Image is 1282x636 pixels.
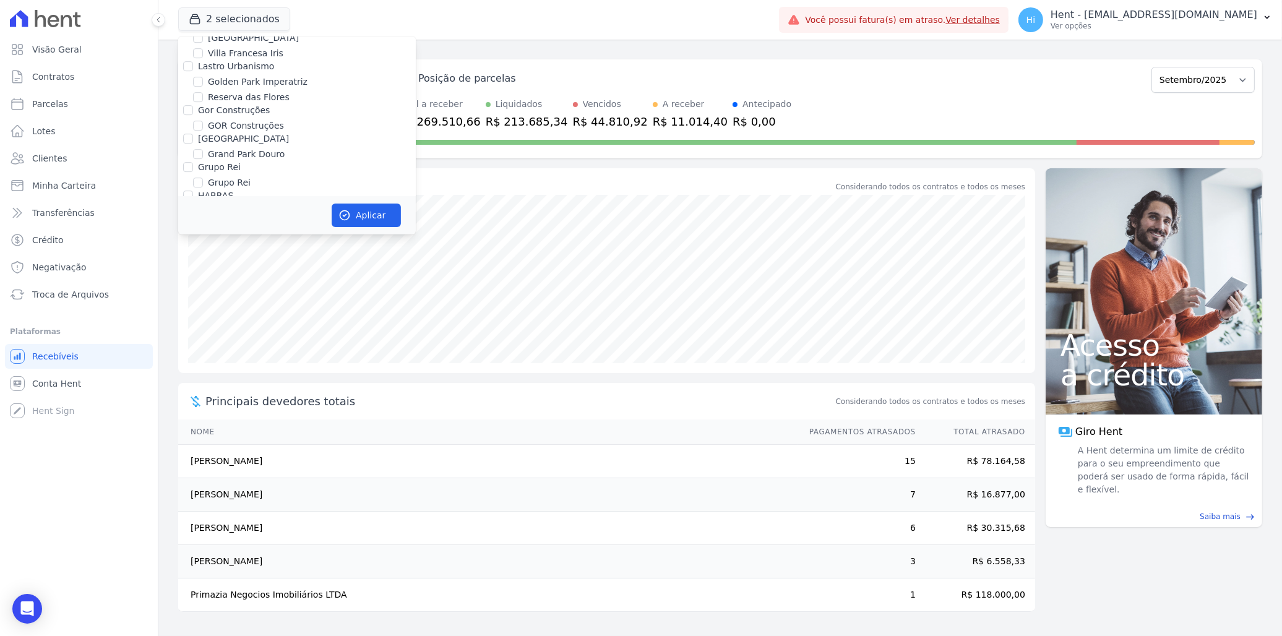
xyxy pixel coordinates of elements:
[5,146,153,171] a: Clientes
[32,207,95,219] span: Transferências
[798,445,916,478] td: 15
[5,228,153,252] a: Crédito
[178,7,290,31] button: 2 selecionados
[178,445,798,478] td: [PERSON_NAME]
[798,419,916,445] th: Pagamentos Atrasados
[178,545,798,578] td: [PERSON_NAME]
[798,512,916,545] td: 6
[208,32,299,45] label: [GEOGRAPHIC_DATA]
[1245,512,1255,522] span: east
[32,179,96,192] span: Minha Carteira
[1051,9,1257,21] p: Hent - [EMAIL_ADDRESS][DOMAIN_NAME]
[198,105,270,115] label: Gor Construções
[32,98,68,110] span: Parcelas
[805,14,1000,27] span: Você possui fatura(s) em atraso.
[733,113,791,130] div: R$ 0,00
[208,91,290,104] label: Reserva das Flores
[5,200,153,225] a: Transferências
[496,98,543,111] div: Liquidados
[208,176,251,189] label: Grupo Rei
[836,181,1025,192] div: Considerando todos os contratos e todos os meses
[916,578,1035,612] td: R$ 118.000,00
[5,37,153,62] a: Visão Geral
[5,92,153,116] a: Parcelas
[178,578,798,612] td: Primazia Negocios Imobiliários LTDA
[32,71,74,83] span: Contratos
[178,512,798,545] td: [PERSON_NAME]
[798,578,916,612] td: 1
[573,113,648,130] div: R$ 44.810,92
[32,288,109,301] span: Troca de Arquivos
[198,134,289,144] label: [GEOGRAPHIC_DATA]
[418,71,516,86] div: Posição de parcelas
[1075,424,1122,439] span: Giro Hent
[916,445,1035,478] td: R$ 78.164,58
[332,204,401,227] button: Aplicar
[208,47,283,60] label: Villa Francesa Iris
[5,371,153,396] a: Conta Hent
[5,255,153,280] a: Negativação
[10,324,148,339] div: Plataformas
[398,113,481,130] div: R$ 269.510,66
[12,594,42,624] div: Open Intercom Messenger
[178,419,798,445] th: Nome
[32,125,56,137] span: Lotes
[205,393,833,410] span: Principais devedores totais
[1060,360,1247,390] span: a crédito
[32,377,81,390] span: Conta Hent
[5,119,153,144] a: Lotes
[916,419,1035,445] th: Total Atrasado
[663,98,705,111] div: A receber
[653,113,728,130] div: R$ 11.014,40
[5,173,153,198] a: Minha Carteira
[398,98,481,111] div: Total a receber
[486,113,568,130] div: R$ 213.685,34
[1060,330,1247,360] span: Acesso
[32,234,64,246] span: Crédito
[583,98,621,111] div: Vencidos
[32,152,67,165] span: Clientes
[208,75,308,88] label: Golden Park Imperatriz
[1009,2,1282,37] button: Hi Hent - [EMAIL_ADDRESS][DOMAIN_NAME] Ver opções
[916,478,1035,512] td: R$ 16.877,00
[836,396,1025,407] span: Considerando todos os contratos e todos os meses
[1051,21,1257,31] p: Ver opções
[945,15,1000,25] a: Ver detalhes
[178,478,798,512] td: [PERSON_NAME]
[32,350,79,363] span: Recebíveis
[742,98,791,111] div: Antecipado
[205,178,833,195] div: Saldo devedor total
[32,43,82,56] span: Visão Geral
[208,148,285,161] label: Grand Park Douro
[198,162,241,172] label: Grupo Rei
[916,545,1035,578] td: R$ 6.558,33
[5,344,153,369] a: Recebíveis
[1026,15,1035,24] span: Hi
[1053,511,1255,522] a: Saiba mais east
[5,282,153,307] a: Troca de Arquivos
[1200,511,1241,522] span: Saiba mais
[208,119,284,132] label: GOR Construções
[1075,444,1250,496] span: A Hent determina um limite de crédito para o seu empreendimento que poderá ser usado de forma ráp...
[916,512,1035,545] td: R$ 30.315,68
[798,478,916,512] td: 7
[798,545,916,578] td: 3
[5,64,153,89] a: Contratos
[32,261,87,273] span: Negativação
[198,191,233,200] label: HABRAS
[198,61,274,71] label: Lastro Urbanismo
